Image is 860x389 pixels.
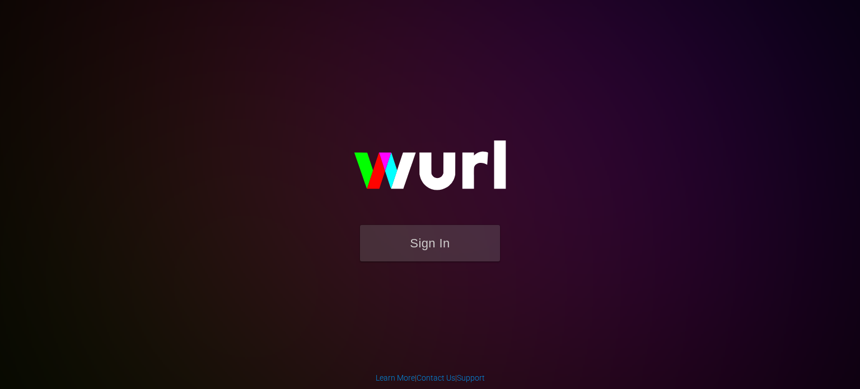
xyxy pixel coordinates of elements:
img: wurl-logo-on-black-223613ac3d8ba8fe6dc639794a292ebdb59501304c7dfd60c99c58986ef67473.svg [318,116,542,225]
div: | | [376,372,485,383]
button: Sign In [360,225,500,261]
a: Learn More [376,373,415,382]
a: Contact Us [417,373,455,382]
a: Support [457,373,485,382]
